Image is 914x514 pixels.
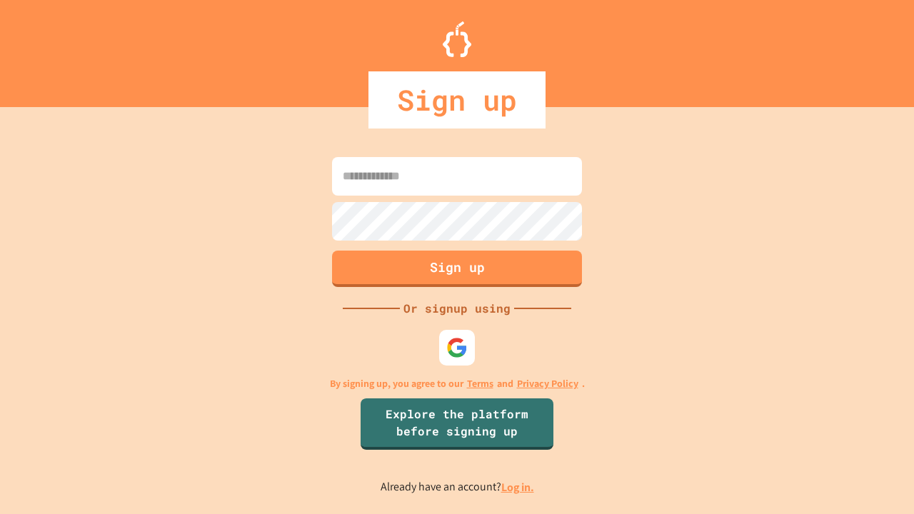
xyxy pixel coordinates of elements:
[332,251,582,287] button: Sign up
[381,478,534,496] p: Already have an account?
[501,480,534,495] a: Log in.
[368,71,546,128] div: Sign up
[330,376,585,391] p: By signing up, you agree to our and .
[400,300,514,317] div: Or signup using
[446,337,468,358] img: google-icon.svg
[467,376,493,391] a: Terms
[517,376,578,391] a: Privacy Policy
[361,398,553,450] a: Explore the platform before signing up
[443,21,471,57] img: Logo.svg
